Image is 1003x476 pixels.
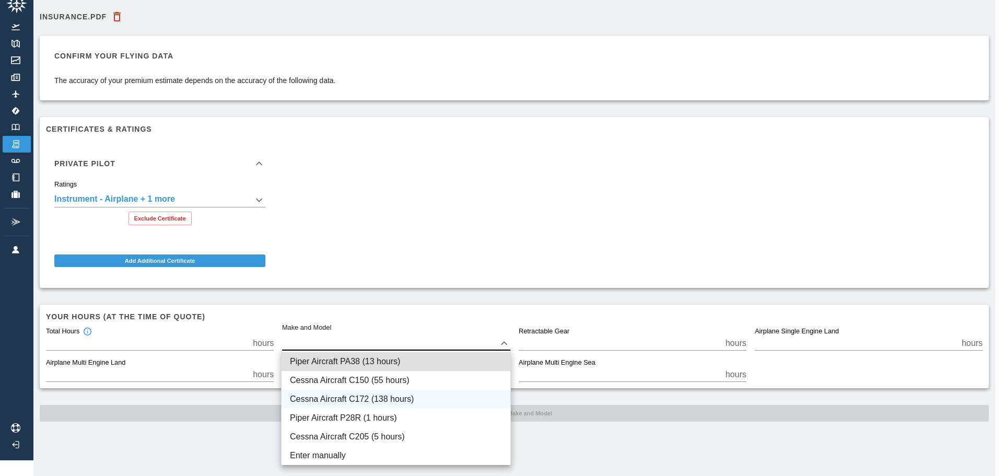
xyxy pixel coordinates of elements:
li: Cessna Aircraft C172 (138 hours) [282,390,510,409]
li: Piper Aircraft PA38 (13 hours) [282,352,510,371]
li: Cessna Aircraft C205 (5 hours) [282,427,510,446]
li: Cessna Aircraft C150 (55 hours) [282,371,510,390]
li: Enter manually [282,446,510,465]
li: Piper Aircraft P28R (1 hours) [282,409,510,427]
